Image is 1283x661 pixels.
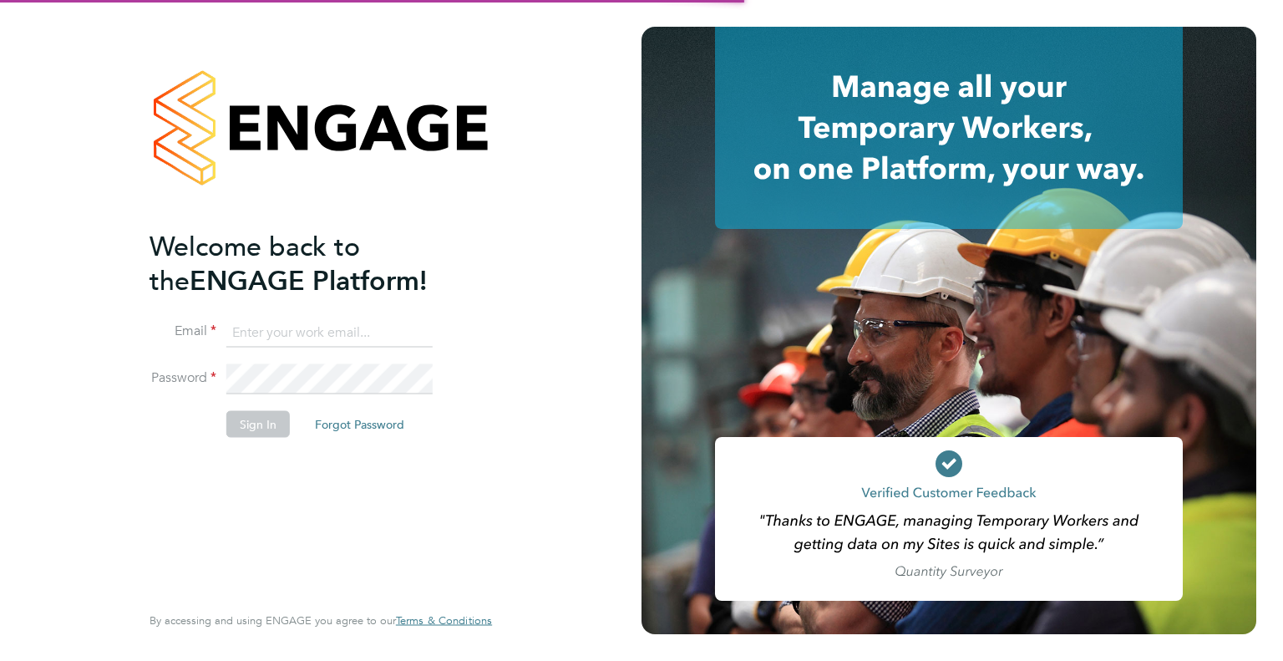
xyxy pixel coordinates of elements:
[150,230,360,297] span: Welcome back to the
[150,323,216,340] label: Email
[150,613,492,628] span: By accessing and using ENGAGE you agree to our
[226,411,290,438] button: Sign In
[302,411,418,438] button: Forgot Password
[150,369,216,387] label: Password
[226,318,433,348] input: Enter your work email...
[396,613,492,628] span: Terms & Conditions
[396,614,492,628] a: Terms & Conditions
[150,229,475,297] h2: ENGAGE Platform!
